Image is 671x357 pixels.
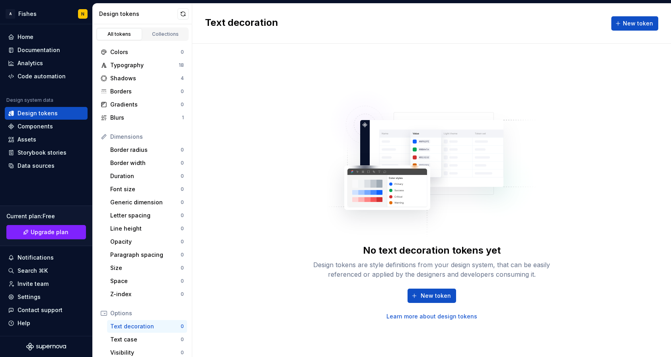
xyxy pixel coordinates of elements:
h2: Text decoration [205,16,278,31]
div: Current plan : Free [6,212,86,220]
div: Borders [110,87,181,95]
div: 0 [181,160,184,166]
div: Typography [110,61,179,69]
div: 0 [181,239,184,245]
span: New token [623,19,653,27]
a: Borders0 [98,85,187,98]
div: 4 [181,75,184,81]
div: Font size [110,185,181,193]
div: N [81,11,84,17]
div: 0 [181,173,184,179]
div: Help [18,319,30,327]
div: Contact support [18,306,62,314]
a: Components [5,120,88,133]
div: Assets [18,136,36,144]
span: Upgrade plan [31,228,68,236]
div: 0 [181,323,184,330]
a: Code automation [5,70,88,83]
a: Size0 [107,262,187,274]
div: Text decoration [110,322,181,330]
a: Invite team [5,277,88,290]
a: Space0 [107,275,187,287]
button: New token [408,289,456,303]
a: Colors0 [98,46,187,58]
div: 0 [181,291,184,297]
a: Learn more about design tokens [386,312,477,320]
div: Shadows [110,74,181,82]
a: Blurs1 [98,111,187,124]
a: Supernova Logo [26,343,66,351]
a: Border width0 [107,157,187,169]
div: No text decoration tokens yet [363,244,501,257]
div: Visibility [110,349,181,357]
div: Collections [146,31,185,37]
div: Generic dimension [110,198,181,206]
div: Invite team [18,280,49,288]
div: 0 [181,199,184,206]
div: 18 [179,62,184,68]
div: 0 [181,278,184,284]
a: Gradients0 [98,98,187,111]
div: Fishes [18,10,37,18]
a: Duration0 [107,170,187,182]
div: Design system data [6,97,53,103]
a: Line height0 [107,222,187,235]
div: Home [18,33,33,41]
div: 0 [181,101,184,108]
a: Paragraph spacing0 [107,248,187,261]
button: New token [611,16,658,31]
div: All tokens [99,31,139,37]
button: AFishesN [2,5,91,22]
a: Settings [5,291,88,303]
div: Text case [110,336,181,343]
div: Line height [110,225,181,233]
a: Assets [5,133,88,146]
div: 0 [181,336,184,343]
div: Blurs [110,114,182,122]
div: 0 [181,225,184,232]
div: 0 [181,252,184,258]
button: Contact support [5,304,88,316]
div: 0 [181,265,184,271]
a: Data sources [5,159,88,172]
div: 0 [181,186,184,192]
div: 0 [181,88,184,95]
div: 0 [181,49,184,55]
div: Dimensions [110,133,184,141]
div: Data sources [18,162,55,170]
a: Typography18 [98,59,187,72]
div: Colors [110,48,181,56]
a: Analytics [5,57,88,70]
div: 0 [181,147,184,153]
div: 0 [181,349,184,356]
a: Upgrade plan [6,225,86,239]
div: Notifications [18,254,54,262]
div: A [6,9,15,19]
a: Text case0 [107,333,187,346]
div: Documentation [18,46,60,54]
div: Design tokens [99,10,178,18]
div: Options [110,309,184,317]
div: Opacity [110,238,181,246]
div: Letter spacing [110,211,181,219]
button: Search ⌘K [5,264,88,277]
a: Border radius0 [107,144,187,156]
div: Size [110,264,181,272]
div: Space [110,277,181,285]
div: Z-index [110,290,181,298]
a: Design tokens [5,107,88,120]
div: Search ⌘K [18,267,48,275]
a: Opacity0 [107,235,187,248]
a: Shadows4 [98,72,187,85]
div: Gradients [110,101,181,109]
a: Letter spacing0 [107,209,187,222]
a: Storybook stories [5,146,88,159]
div: Analytics [18,59,43,67]
div: Duration [110,172,181,180]
button: Notifications [5,251,88,264]
div: Storybook stories [18,149,66,157]
div: Components [18,122,53,130]
div: Border width [110,159,181,167]
a: Documentation [5,44,88,56]
div: Code automation [18,72,66,80]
